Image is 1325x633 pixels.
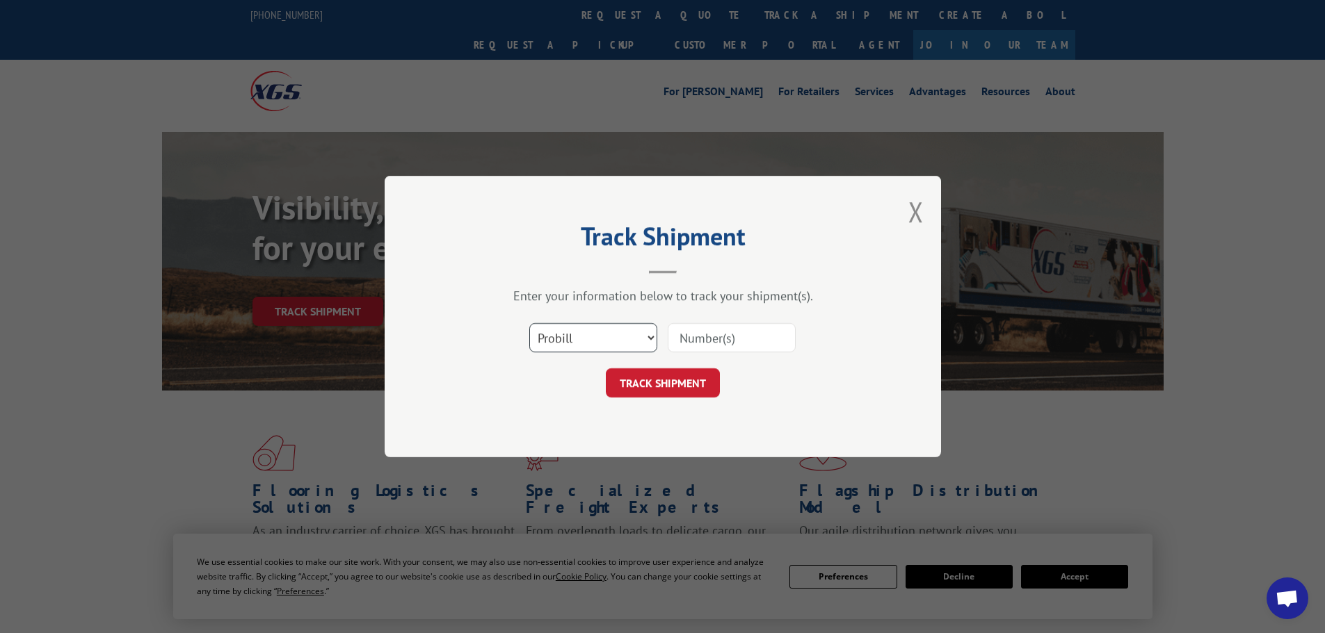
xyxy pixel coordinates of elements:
[606,368,720,397] button: TRACK SHIPMENT
[1267,577,1308,619] div: Open chat
[668,323,796,352] input: Number(s)
[454,227,872,253] h2: Track Shipment
[908,193,924,230] button: Close modal
[454,288,872,304] div: Enter your information below to track your shipment(s).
